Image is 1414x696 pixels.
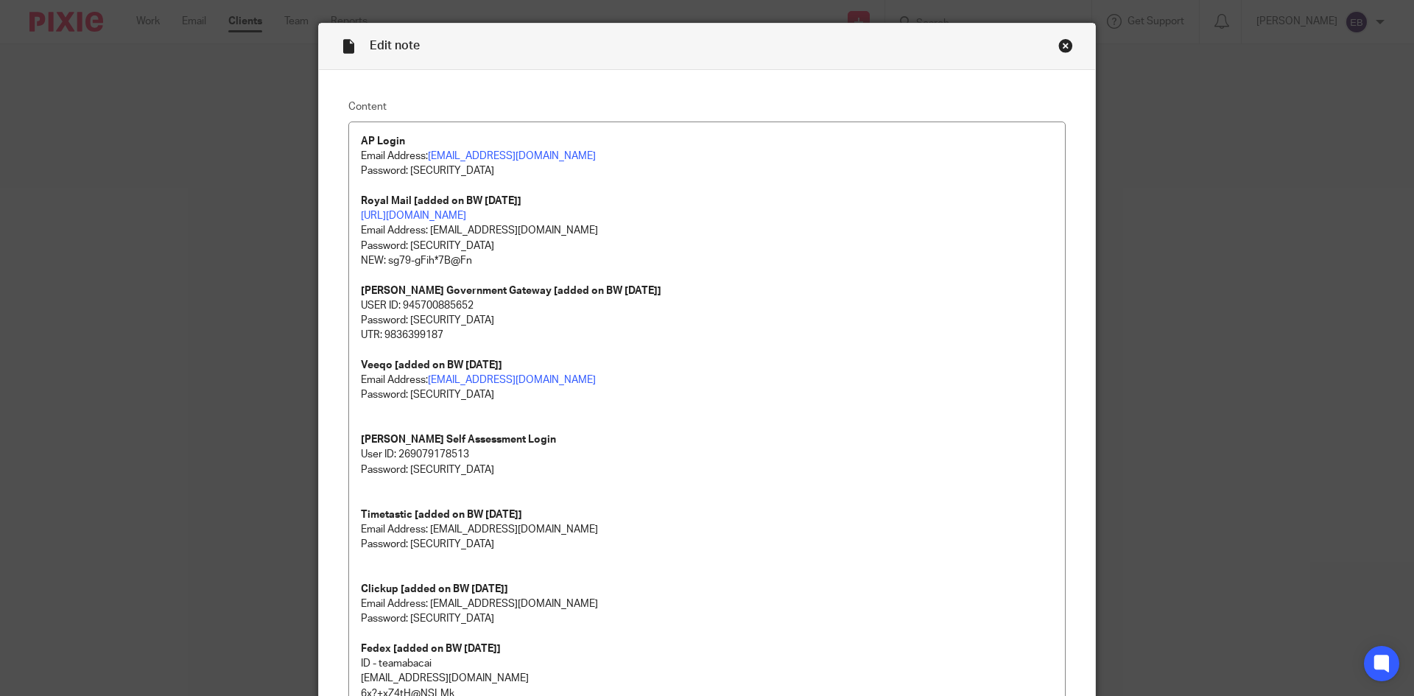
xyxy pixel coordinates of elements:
[361,328,1053,342] p: UTR: 9836399187
[361,656,1053,671] p: ID - teamabacai
[361,435,556,445] strong: [PERSON_NAME] Self Assessment Login
[361,611,1053,626] p: Password: [SECURITY_DATA]
[361,223,1053,268] p: Email Address: [EMAIL_ADDRESS][DOMAIN_NAME] Password: [SECURITY_DATA] NEW: sg79-gFih*7B@Fn
[361,447,1053,462] p: User ID: 269079178513
[361,671,1053,686] p: [EMAIL_ADDRESS][DOMAIN_NAME]
[361,164,1053,178] p: Password: [SECURITY_DATA]
[361,537,1053,552] p: Password: [SECURITY_DATA]
[361,373,1053,387] p: Email Address:
[361,196,521,206] strong: Royal Mail [added on BW [DATE]]
[361,298,1053,313] p: USER ID: 945700885652
[361,522,1053,537] p: Email Address: [EMAIL_ADDRESS][DOMAIN_NAME]
[361,136,405,147] strong: AP Login
[361,510,522,520] strong: Timetastic [added on BW [DATE]]
[361,360,393,370] strong: Veeqo
[361,597,1053,611] p: Email Address: [EMAIL_ADDRESS][DOMAIN_NAME]
[348,99,1066,114] label: Content
[428,151,596,161] a: [EMAIL_ADDRESS][DOMAIN_NAME]
[1058,38,1073,53] div: Close this dialog window
[361,313,1053,328] p: Password: [SECURITY_DATA]
[361,149,1053,164] p: Email Address:
[361,211,466,221] a: [URL][DOMAIN_NAME]
[361,387,1053,402] p: Password: [SECURITY_DATA]
[361,584,508,594] strong: Clickup [added on BW [DATE]]
[395,360,502,370] strong: [added on BW [DATE]]
[361,463,1053,477] p: Password: [SECURITY_DATA]
[361,286,661,296] strong: [PERSON_NAME] Government Gateway [added on BW [DATE]]
[428,375,596,385] a: [EMAIL_ADDRESS][DOMAIN_NAME]
[361,644,501,654] strong: Fedex [added on BW [DATE]]
[370,40,420,52] span: Edit note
